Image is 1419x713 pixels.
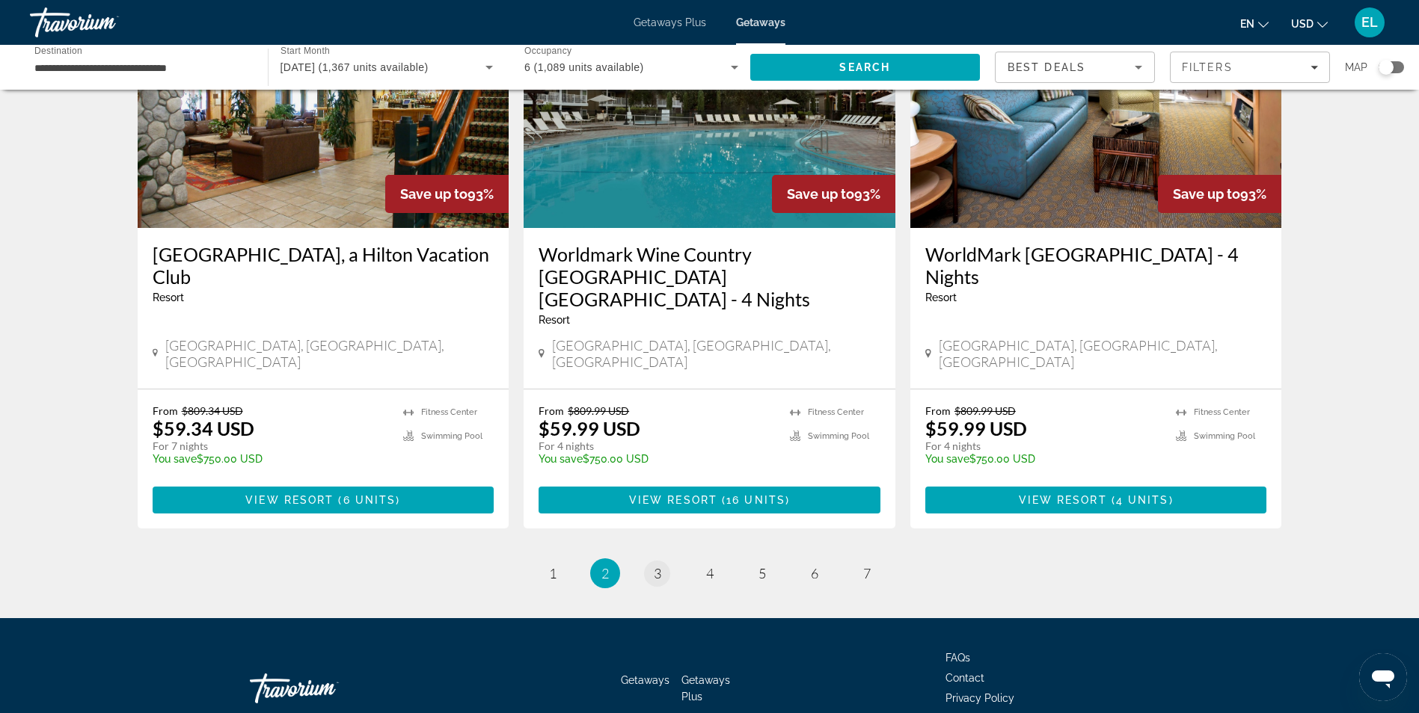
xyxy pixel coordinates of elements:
[925,453,969,465] span: You save
[1116,494,1169,506] span: 4 units
[717,494,790,506] span: ( )
[549,565,557,581] span: 1
[539,314,570,326] span: Resort
[1008,61,1085,73] span: Best Deals
[1019,494,1107,506] span: View Resort
[1361,15,1378,30] span: EL
[758,565,766,581] span: 5
[808,407,864,417] span: Fitness Center
[925,291,957,303] span: Resort
[1170,52,1330,83] button: Filters
[400,186,468,202] span: Save up to
[153,291,184,303] span: Resort
[1345,57,1367,78] span: Map
[138,558,1282,588] nav: Pagination
[421,431,482,441] span: Swimming Pool
[1291,13,1328,34] button: Change currency
[245,494,334,506] span: View Resort
[334,494,400,506] span: ( )
[34,59,248,77] input: Select destination
[153,453,389,465] p: $750.00 USD
[281,46,330,56] span: Start Month
[1350,7,1389,38] button: User Menu
[153,417,254,439] p: $59.34 USD
[925,439,1162,453] p: For 4 nights
[629,494,717,506] span: View Resort
[925,417,1027,439] p: $59.99 USD
[863,565,871,581] span: 7
[1173,186,1240,202] span: Save up to
[568,404,629,417] span: $809.99 USD
[250,666,399,711] a: Go Home
[524,46,571,56] span: Occupancy
[1240,13,1269,34] button: Change language
[421,407,477,417] span: Fitness Center
[153,487,494,513] button: View Resort(6 units)
[601,565,609,581] span: 2
[30,3,180,42] a: Travorium
[182,404,243,417] span: $809.34 USD
[539,404,564,417] span: From
[539,243,880,310] a: Worldmark Wine Country [GEOGRAPHIC_DATA] [GEOGRAPHIC_DATA] - 4 Nights
[539,487,880,513] button: View Resort(16 units)
[385,175,509,213] div: 93%
[925,487,1267,513] button: View Resort(4 units)
[954,404,1016,417] span: $809.99 USD
[165,337,494,370] span: [GEOGRAPHIC_DATA], [GEOGRAPHIC_DATA], [GEOGRAPHIC_DATA]
[750,54,981,81] button: Search
[153,453,197,465] span: You save
[946,652,970,664] a: FAQs
[726,494,785,506] span: 16 units
[681,674,730,703] a: Getaways Plus
[839,61,890,73] span: Search
[1182,61,1233,73] span: Filters
[1194,431,1255,441] span: Swimming Pool
[925,404,951,417] span: From
[539,417,640,439] p: $59.99 USD
[539,453,583,465] span: You save
[811,565,818,581] span: 6
[925,453,1162,465] p: $750.00 USD
[706,565,714,581] span: 4
[1359,653,1407,701] iframe: Button to launch messaging window
[1291,18,1314,30] span: USD
[1158,175,1281,213] div: 93%
[772,175,895,213] div: 93%
[787,186,854,202] span: Save up to
[1240,18,1254,30] span: en
[925,243,1267,288] a: WorldMark [GEOGRAPHIC_DATA] - 4 Nights
[153,404,178,417] span: From
[34,46,82,55] span: Destination
[946,692,1014,704] a: Privacy Policy
[281,61,429,73] span: [DATE] (1,367 units available)
[1008,58,1142,76] mat-select: Sort by
[1107,494,1174,506] span: ( )
[153,243,494,288] a: [GEOGRAPHIC_DATA], a Hilton Vacation Club
[808,431,869,441] span: Swimming Pool
[343,494,396,506] span: 6 units
[1194,407,1250,417] span: Fitness Center
[153,439,389,453] p: For 7 nights
[524,61,644,73] span: 6 (1,089 units available)
[634,16,706,28] a: Getaways Plus
[946,672,984,684] a: Contact
[736,16,785,28] a: Getaways
[621,674,669,686] a: Getaways
[654,565,661,581] span: 3
[539,453,775,465] p: $750.00 USD
[539,439,775,453] p: For 4 nights
[552,337,880,370] span: [GEOGRAPHIC_DATA], [GEOGRAPHIC_DATA], [GEOGRAPHIC_DATA]
[939,337,1267,370] span: [GEOGRAPHIC_DATA], [GEOGRAPHIC_DATA], [GEOGRAPHIC_DATA]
